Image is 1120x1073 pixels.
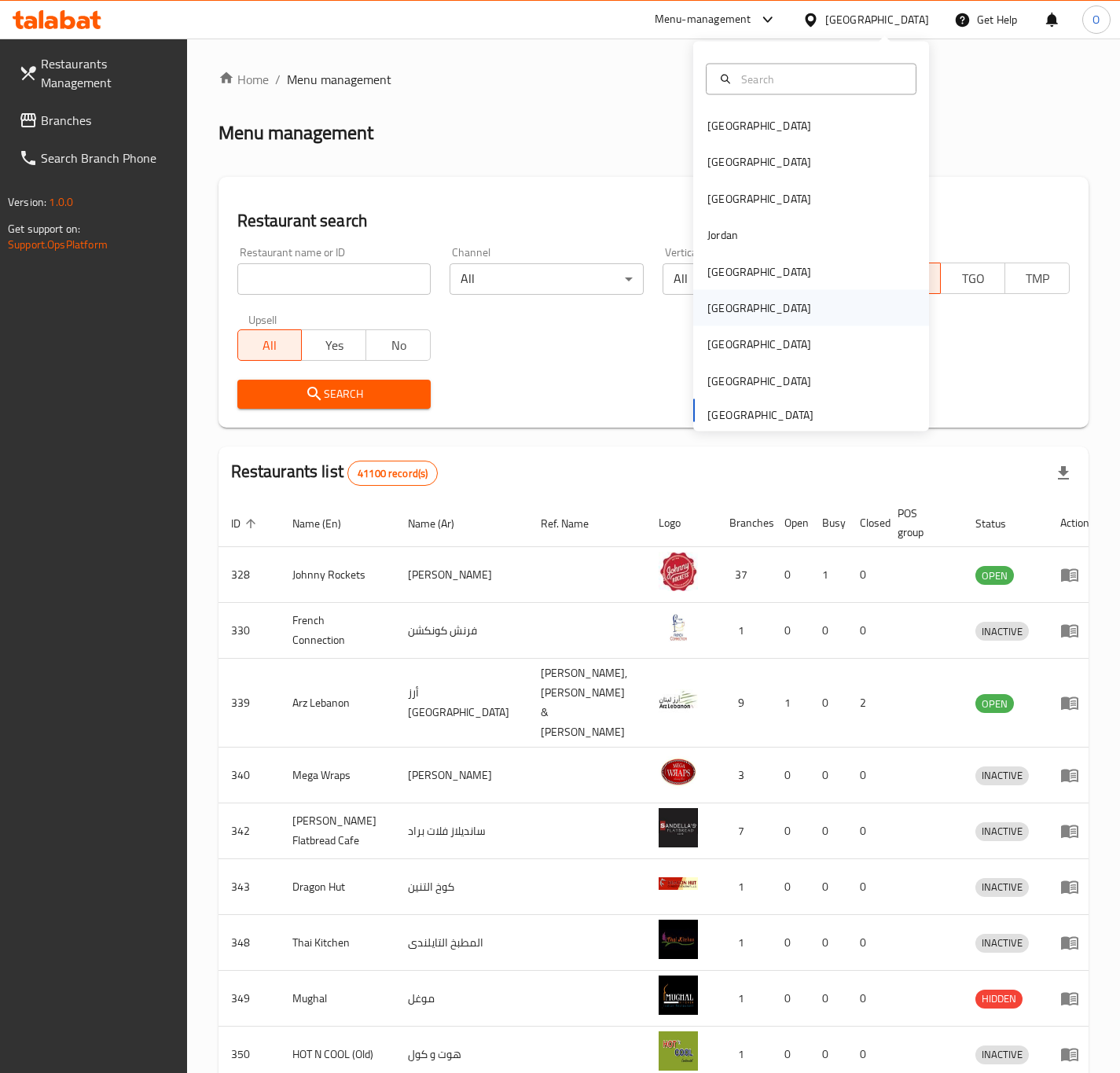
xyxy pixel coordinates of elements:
div: All [663,263,857,295]
div: [GEOGRAPHIC_DATA] [707,263,811,280]
td: 1 [717,859,772,915]
div: All [450,263,644,295]
td: 0 [772,603,810,659]
span: INACTIVE [975,878,1029,896]
td: 1 [717,915,772,971]
span: Ref. Name [541,514,609,533]
span: ID [231,514,261,533]
span: Status [975,514,1026,533]
div: Menu [1060,766,1089,785]
td: 340 [218,748,280,803]
div: Export file [1045,454,1082,492]
span: Name (En) [292,514,362,533]
td: 1 [810,547,847,603]
th: Branches [717,499,772,547]
td: موغل [395,971,528,1027]
a: Branches [6,101,187,139]
td: 0 [847,859,885,915]
td: 0 [810,659,847,748]
span: INACTIVE [975,934,1029,952]
div: INACTIVE [975,1045,1029,1064]
td: فرنش كونكشن [395,603,528,659]
div: [GEOGRAPHIC_DATA] [707,117,811,134]
div: HIDDEN [975,990,1023,1009]
div: Menu-management [655,10,751,29]
td: 0 [810,748,847,803]
div: [GEOGRAPHIC_DATA] [707,153,811,171]
span: INACTIVE [975,1045,1029,1064]
td: [PERSON_NAME],[PERSON_NAME] & [PERSON_NAME] [528,659,646,748]
li: / [275,70,281,89]
div: Menu [1060,989,1089,1008]
span: TMP [1012,267,1063,290]
th: Logo [646,499,717,547]
img: Dragon Hut [659,864,698,903]
td: 0 [847,915,885,971]
td: 1 [717,603,772,659]
td: 328 [218,547,280,603]
img: HOT N COOL (Old) [659,1031,698,1071]
td: 0 [810,603,847,659]
td: 0 [810,971,847,1027]
span: TGO [947,267,999,290]
th: Open [772,499,810,547]
span: 1.0.0 [49,192,73,212]
td: 1 [772,659,810,748]
div: Menu [1060,821,1089,840]
label: Upsell [248,314,277,325]
td: [PERSON_NAME] [395,748,528,803]
td: Johnny Rockets [280,547,395,603]
img: Mega Wraps [659,752,698,792]
td: 0 [847,547,885,603]
div: [GEOGRAPHIC_DATA] [707,299,811,317]
td: 0 [772,915,810,971]
span: No [373,334,424,357]
div: Menu [1060,565,1089,584]
div: [GEOGRAPHIC_DATA] [707,372,811,389]
td: 3 [717,748,772,803]
div: Menu [1060,621,1089,640]
span: Name (Ar) [408,514,475,533]
td: Mughal [280,971,395,1027]
button: All [237,329,303,361]
button: Search [237,380,431,409]
div: INACTIVE [975,878,1029,897]
td: 0 [847,803,885,859]
span: Get support on: [8,219,80,239]
td: 0 [772,971,810,1027]
div: [GEOGRAPHIC_DATA] [707,189,811,207]
h2: Restaurant search [237,209,1070,233]
span: INACTIVE [975,623,1029,641]
td: Arz Lebanon [280,659,395,748]
td: Mega Wraps [280,748,395,803]
td: 0 [772,803,810,859]
span: All [244,334,296,357]
img: French Connection [659,608,698,647]
td: 343 [218,859,280,915]
span: Search [250,384,419,404]
span: 41100 record(s) [348,466,437,481]
span: OPEN [975,695,1014,713]
img: Johnny Rockets [659,552,698,591]
div: Menu [1060,877,1089,896]
button: No [365,329,431,361]
span: HIDDEN [975,990,1023,1008]
div: [GEOGRAPHIC_DATA] [825,11,929,28]
nav: breadcrumb [218,70,1089,89]
div: INACTIVE [975,934,1029,953]
a: Search Branch Phone [6,139,187,177]
td: المطبخ التايلندى [395,915,528,971]
td: 342 [218,803,280,859]
div: INACTIVE [975,766,1029,785]
td: أرز [GEOGRAPHIC_DATA] [395,659,528,748]
input: Search for restaurant name or ID.. [237,263,431,295]
span: Search Branch Phone [41,149,174,167]
td: 0 [847,603,885,659]
a: Home [218,70,269,89]
td: كوخ التنين [395,859,528,915]
td: 0 [847,748,885,803]
span: Restaurants Management [41,54,174,92]
td: 349 [218,971,280,1027]
input: Search [735,70,906,87]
